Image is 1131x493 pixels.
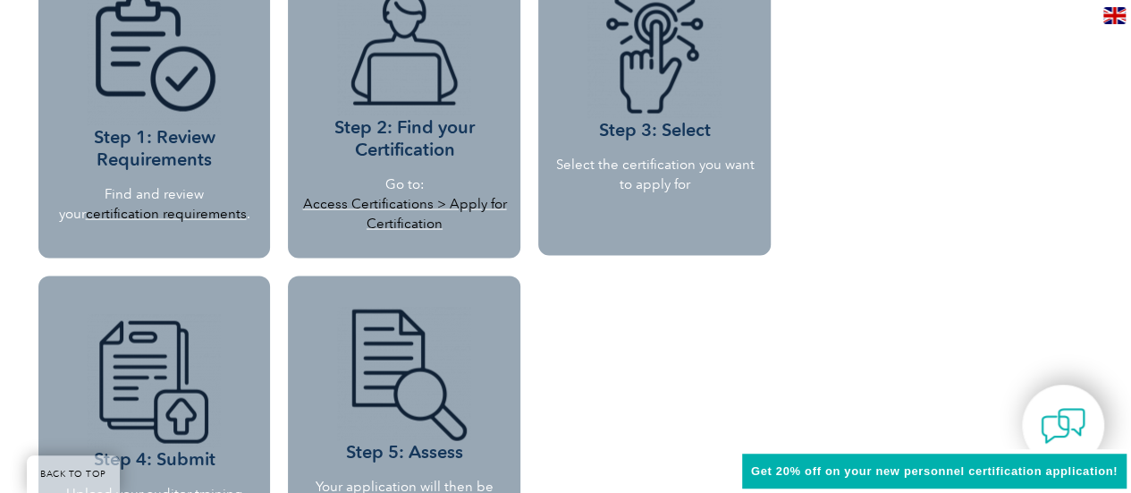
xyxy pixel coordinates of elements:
[294,307,514,463] h3: Step 5: Assess
[27,455,120,493] a: BACK TO TOP
[1041,404,1085,448] img: contact-chat.png
[59,184,250,224] p: Find and review your .
[299,174,510,234] p: Go to:
[86,206,247,222] a: certification requirements
[52,314,257,471] h3: Step 4: Submit
[552,155,757,194] p: Select the certification you want to apply for
[1103,7,1126,24] img: en
[302,196,506,232] a: Access Certifications > Apply for Certification
[751,464,1118,478] span: Get 20% off on your new personnel certification application!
